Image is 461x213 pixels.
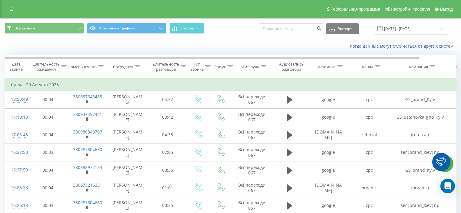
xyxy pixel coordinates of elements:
td: 00:04 [29,161,67,179]
td: Всі переходи 067 [232,126,272,144]
div: Канал [362,64,373,69]
td: Всі переходи 067 [232,144,272,161]
td: organic [349,179,390,197]
a: 380937457481 [73,111,102,117]
span: График [181,26,194,30]
td: 03:42 [149,108,187,126]
td: Всі переходи 067 [232,91,272,108]
div: Тип звонка [191,62,204,72]
td: GS_brand_Kyiv [390,91,450,108]
div: Аудиозапись разговора [277,62,306,72]
td: referral [349,126,390,144]
td: google [308,108,349,126]
td: google [308,91,349,108]
button: Все звонки [5,23,84,34]
td: [PERSON_NAME] [106,179,149,197]
td: cpc [349,91,390,108]
div: 16:27:59 [11,164,23,176]
div: Номер клиента [68,64,97,69]
td: cpc [349,144,390,161]
td: 02:05 [149,144,187,161]
td: Всі переходи 067 [232,161,272,179]
button: График [169,23,204,34]
td: [PERSON_NAME] [106,126,149,144]
div: Сотрудник [113,64,133,69]
div: Дата звонка [5,62,27,72]
span: Настройки профиля [391,7,430,12]
a: 380987804680 [73,200,102,205]
a: 380687645485 [73,94,102,100]
td: 04:35 [149,126,187,144]
td: 00:04 [29,179,67,197]
td: GS_brand_Kyiv [390,161,450,179]
td: 00:35 [149,161,187,179]
td: cpc [349,108,390,126]
td: 01:01 [149,179,187,197]
td: (referral) [390,126,450,144]
a: 380980848707 [73,129,102,135]
span: Все звонки [15,26,35,31]
td: google [308,161,349,179]
td: [DOMAIN_NAME] [308,126,349,144]
button: Источники трафика [87,23,166,34]
td: [PERSON_NAME] [106,161,149,179]
td: cpc [349,161,390,179]
td: 00:03 [29,144,67,161]
td: [DOMAIN_NAME] [308,179,349,197]
td: [PERSON_NAME] [106,108,149,126]
td: Всі переходи 067 [232,108,272,126]
td: [PERSON_NAME] [106,144,149,161]
div: Длительность ожидания [33,62,60,72]
div: Статус [214,64,226,69]
td: ser|brand_kiev|np [390,144,450,161]
div: 18:50:49 [11,93,23,105]
td: 04:57 [149,91,187,108]
span: Выход [440,7,453,12]
div: Длительность разговора [153,62,179,72]
div: Open Intercom Messenger [440,179,455,193]
span: Реферальная программа [330,7,380,12]
td: Всі переходи 067 [232,179,272,197]
a: 380673216231 [73,182,102,188]
td: [PERSON_NAME] [106,91,149,108]
div: Источник [317,64,336,69]
div: 16:26:18 [11,200,23,211]
a: 380987804680 [73,147,102,152]
div: 17:19:18 [11,111,23,123]
button: Экспорт [326,23,359,34]
a: 380688974133 [73,164,102,170]
td: GS_ustanovka_gbo_Kyiv [390,108,450,126]
td: 00:04 [29,126,67,144]
div: 16:28:50 [11,147,23,158]
td: google [308,144,349,161]
div: Кампания [409,64,428,69]
div: 17:03:45 [11,129,23,141]
td: (organic) [390,179,450,197]
div: 16:26:38 [11,182,23,194]
input: Поиск по номеру [259,23,323,34]
a: Когда данные могут отличаться от других систем [350,43,456,49]
td: 00:04 [29,91,67,108]
td: 00:04 [29,108,67,126]
div: Имя пула [241,64,259,69]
